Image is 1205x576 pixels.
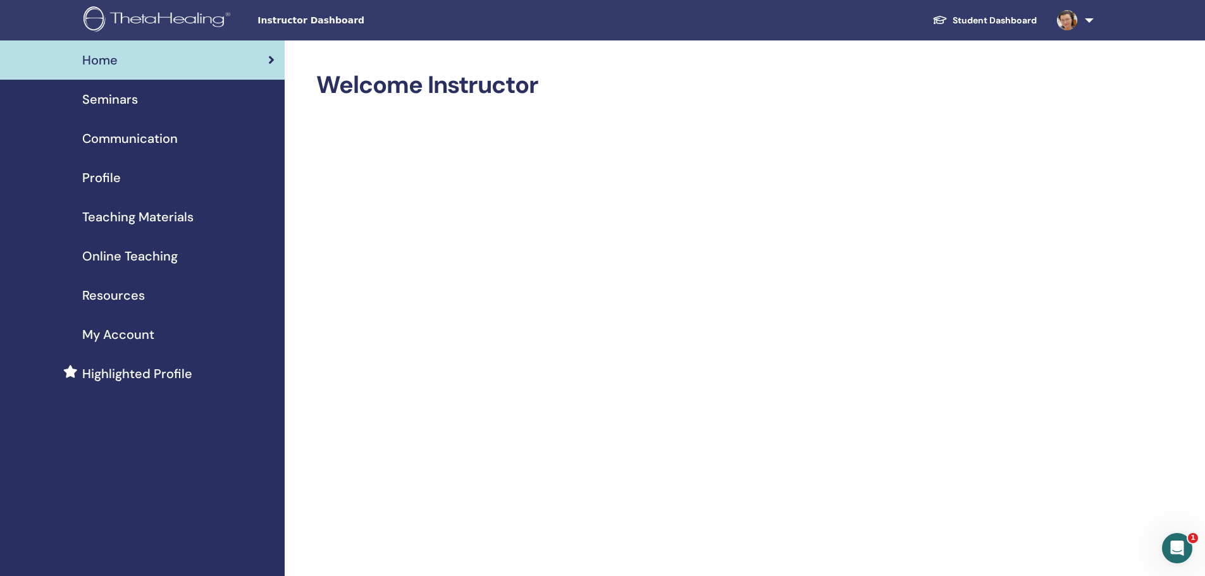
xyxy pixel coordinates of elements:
[922,9,1047,32] a: Student Dashboard
[1162,533,1192,563] iframe: Intercom live chat
[82,207,194,226] span: Teaching Materials
[82,51,118,70] span: Home
[316,71,1075,100] h2: Welcome Instructor
[83,6,235,35] img: logo.png
[82,90,138,109] span: Seminars
[932,15,948,25] img: graduation-cap-white.svg
[82,247,178,266] span: Online Teaching
[82,325,154,344] span: My Account
[1188,533,1198,543] span: 1
[82,286,145,305] span: Resources
[257,14,447,27] span: Instructor Dashboard
[82,364,192,383] span: Highlighted Profile
[1057,10,1077,30] img: default.jpg
[82,168,121,187] span: Profile
[82,129,178,148] span: Communication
